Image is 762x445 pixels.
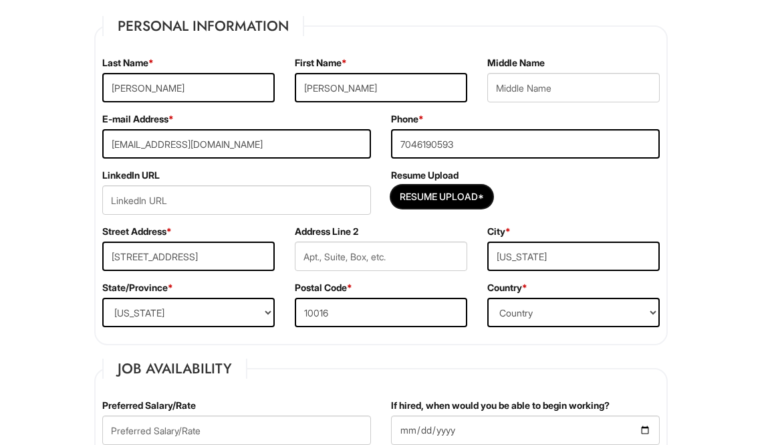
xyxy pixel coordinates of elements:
label: Street Address [102,225,172,238]
label: Middle Name [487,56,545,70]
button: Resume Upload*Resume Upload* [391,185,493,208]
input: City [487,242,660,271]
label: Last Name [102,56,154,70]
select: Country [487,298,660,327]
input: Apt., Suite, Box, etc. [295,242,467,271]
input: LinkedIn URL [102,185,371,215]
label: Postal Code [295,281,352,294]
label: City [487,225,511,238]
input: Middle Name [487,73,660,102]
input: First Name [295,73,467,102]
label: Country [487,281,527,294]
label: Resume Upload [391,169,459,182]
label: If hired, when would you be able to begin working? [391,399,610,412]
label: Address Line 2 [295,225,358,238]
legend: Job Availability [102,359,247,379]
input: Phone [391,129,660,159]
label: Preferred Salary/Rate [102,399,196,412]
label: State/Province [102,281,173,294]
label: LinkedIn URL [102,169,160,182]
legend: Personal Information [102,16,304,36]
label: E-mail Address [102,112,174,126]
input: Last Name [102,73,275,102]
input: Postal Code [295,298,467,327]
label: Phone [391,112,424,126]
input: E-mail Address [102,129,371,159]
select: State/Province [102,298,275,327]
input: Street Address [102,242,275,271]
label: First Name [295,56,347,70]
input: Preferred Salary/Rate [102,416,371,445]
